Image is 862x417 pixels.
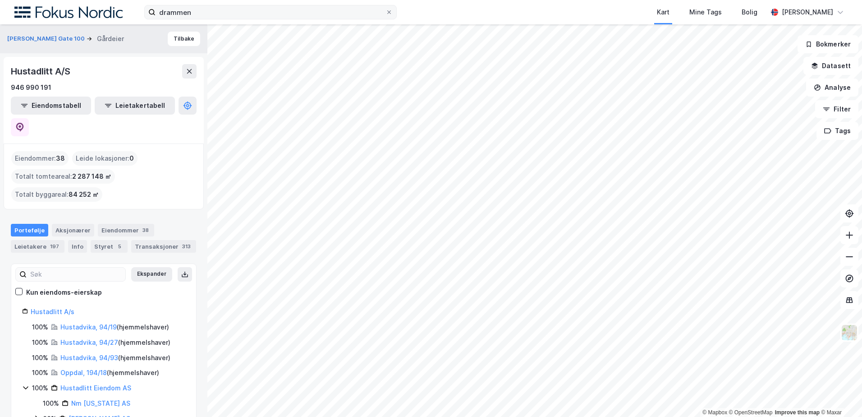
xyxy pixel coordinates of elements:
[11,151,69,166] div: Eiendommer :
[806,79,858,97] button: Analyse
[11,224,48,236] div: Portefølje
[815,100,858,118] button: Filter
[11,97,91,115] button: Eiendomstabell
[71,399,130,407] a: Nm [US_STATE] AS
[11,187,102,202] div: Totalt byggareal :
[48,242,61,251] div: 197
[141,226,151,235] div: 38
[803,57,858,75] button: Datasett
[27,268,125,281] input: Søk
[60,322,169,333] div: ( hjemmelshaver )
[60,352,170,363] div: ( hjemmelshaver )
[11,169,115,184] div: Totalt tomteareal :
[69,189,99,200] span: 84 252 ㎡
[817,374,862,417] iframe: Chat Widget
[32,337,48,348] div: 100%
[702,409,727,416] a: Mapbox
[72,151,138,166] div: Leide lokasjoner :
[131,240,196,253] div: Transaksjoner
[72,171,111,182] span: 2 287 148 ㎡
[841,324,858,341] img: Z
[60,384,131,392] a: Hustadlitt Eiendom AS
[56,153,65,164] span: 38
[60,367,159,378] div: ( hjemmelshaver )
[729,409,773,416] a: OpenStreetMap
[742,7,757,18] div: Bolig
[60,337,170,348] div: ( hjemmelshaver )
[52,224,94,236] div: Aksjonærer
[31,308,74,315] a: Hustadlitt A/s
[11,240,64,253] div: Leietakere
[14,6,123,19] img: fokus-nordic-logo.8a93422641609758e4ac.png
[32,367,48,378] div: 100%
[7,34,87,43] button: [PERSON_NAME] Gate 100
[60,354,118,361] a: Hustadvika, 94/93
[32,352,48,363] div: 100%
[131,267,172,282] button: Ekspander
[775,409,820,416] a: Improve this map
[156,5,385,19] input: Søk på adresse, matrikkel, gårdeiere, leietakere eller personer
[782,7,833,18] div: [PERSON_NAME]
[60,369,107,376] a: Oppdal, 194/18
[817,374,862,417] div: Kontrollprogram for chat
[129,153,134,164] span: 0
[32,322,48,333] div: 100%
[26,287,102,298] div: Kun eiendoms-eierskap
[816,122,858,140] button: Tags
[168,32,200,46] button: Tilbake
[60,323,117,331] a: Hustadvika, 94/19
[68,240,87,253] div: Info
[43,398,59,409] div: 100%
[32,383,48,394] div: 100%
[98,224,154,236] div: Eiendommer
[11,64,72,79] div: Hustadlitt A/S
[798,35,858,53] button: Bokmerker
[95,97,175,115] button: Leietakertabell
[11,82,51,93] div: 946 990 191
[657,7,669,18] div: Kart
[97,33,124,44] div: Gårdeier
[91,240,128,253] div: Styret
[115,242,124,251] div: 5
[60,338,118,346] a: Hustadvika, 94/27
[689,7,722,18] div: Mine Tags
[180,242,193,251] div: 313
